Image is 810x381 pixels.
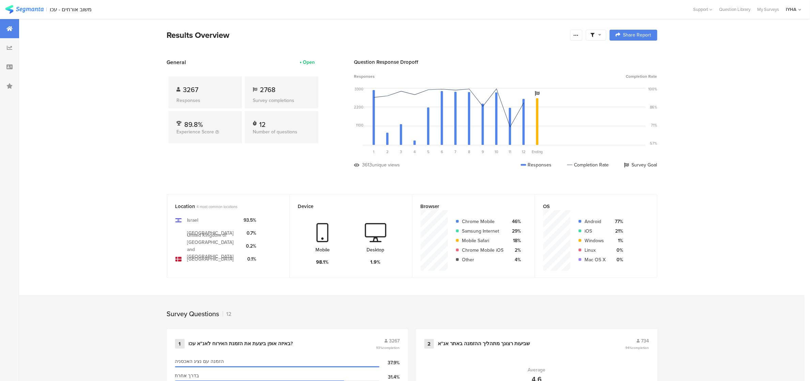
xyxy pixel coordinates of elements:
[167,309,219,319] div: Survey Questions
[754,6,783,13] a: My Surveys
[626,345,649,350] span: 94%
[585,228,606,235] div: iOS
[185,119,203,130] span: 89.8%
[424,339,434,349] div: 2
[315,246,330,253] div: Mobile
[786,6,797,13] div: IYHA
[509,247,521,254] div: 2%
[316,259,329,266] div: 98.1%
[462,256,504,263] div: Other
[260,119,266,126] div: 12
[623,33,651,38] span: Share Report
[260,85,276,95] span: 2768
[535,91,540,96] i: Survey Goal
[641,337,649,345] span: 734
[386,149,389,155] span: 2
[468,149,470,155] span: 8
[650,141,657,146] div: 57%
[462,247,504,254] div: Chrome Mobile iOS
[624,161,657,168] div: Survey Goal
[197,204,238,209] span: 4 most common locations
[521,161,552,168] div: Responses
[5,5,44,14] img: segmanta logo
[421,203,515,210] div: Browser
[509,149,512,155] span: 11
[383,345,400,350] span: completion
[509,228,521,235] div: 29%
[462,237,504,244] div: Mobile Safari
[585,256,606,263] div: Mac OS X
[376,345,400,350] span: 93%
[50,6,92,13] div: משוב אורחים - עכו
[354,58,657,66] div: Question Response Dropoff
[528,366,546,373] div: Average
[371,259,381,266] div: 1.9%
[611,256,623,263] div: 0%
[649,86,657,92] div: 100%
[167,29,567,41] div: Results Overview
[354,73,375,79] span: Responses
[175,358,224,365] span: הזמנה עם נציג האכסניה
[531,149,544,155] div: Ending
[567,161,609,168] div: Completion Rate
[253,97,310,104] div: Survey completions
[650,104,657,110] div: 86%
[175,372,199,379] span: בדרך אחרת
[611,237,623,244] div: 1%
[543,203,638,210] div: OS
[177,128,214,135] span: Experience Score
[187,230,234,237] div: [GEOGRAPHIC_DATA]
[373,149,375,155] span: 1
[441,149,443,155] span: 6
[509,218,521,225] div: 46%
[244,243,256,250] div: 0.2%
[253,128,298,135] span: Number of questions
[244,217,256,224] div: 93.5%
[509,237,521,244] div: 18%
[522,149,526,155] span: 12
[585,247,606,254] div: Linux
[356,122,364,128] div: 1100
[626,73,657,79] span: Completion Rate
[651,122,657,128] div: 71%
[414,149,416,155] span: 4
[244,230,256,237] div: 0.7%
[694,4,713,15] div: Support
[509,256,521,263] div: 4%
[244,255,256,263] div: 0.1%
[354,104,364,110] div: 2200
[189,340,293,347] div: באיזה אופן ביצעת את הזמנת האירוח לאנ"א עכו?
[482,149,484,155] span: 9
[585,237,606,244] div: Windows
[455,149,457,155] span: 7
[495,149,498,155] span: 10
[177,97,234,104] div: Responses
[298,203,393,210] div: Device
[400,149,402,155] span: 3
[167,58,186,66] span: General
[46,5,47,13] div: |
[438,340,530,347] div: שביעות רצונך מתהליך ההזמנה באתר אנ"א
[611,228,623,235] div: 21%
[187,255,234,263] div: [GEOGRAPHIC_DATA]
[187,217,198,224] div: Israel
[462,228,504,235] div: Samsung Internet
[367,246,385,253] div: Desktop
[223,310,232,318] div: 12
[611,218,623,225] div: 77%
[585,218,606,225] div: Android
[175,203,270,210] div: Location
[372,161,400,168] div: unique views
[355,86,364,92] div: 3300
[379,359,400,366] div: 37.9%
[187,232,238,260] div: United Kingdom of [GEOGRAPHIC_DATA] and [GEOGRAPHIC_DATA]
[716,6,754,13] a: Question Library
[175,339,185,349] div: 1
[611,247,623,254] div: 0%
[379,373,400,381] div: 31.4%
[462,218,504,225] div: Chrome Mobile
[427,149,430,155] span: 5
[362,161,372,168] div: 3613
